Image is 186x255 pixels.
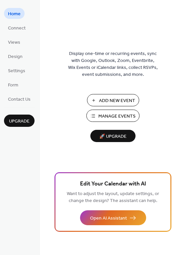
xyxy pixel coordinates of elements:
[8,68,25,75] span: Settings
[4,93,35,104] a: Contact Us
[80,210,146,225] button: Open AI Assistant
[67,189,159,205] span: Want to adjust the layout, update settings, or change the design? The assistant can help.
[8,39,20,46] span: Views
[4,51,27,62] a: Design
[4,36,24,47] a: Views
[80,179,146,189] span: Edit Your Calendar with AI
[68,50,158,78] span: Display one-time or recurring events, sync with Google, Outlook, Zoom, Eventbrite, Wix Events or ...
[90,130,136,142] button: 🚀 Upgrade
[4,115,35,127] button: Upgrade
[8,11,21,18] span: Home
[86,110,139,122] button: Manage Events
[87,94,139,106] button: Add New Event
[94,132,132,141] span: 🚀 Upgrade
[9,118,30,125] span: Upgrade
[99,97,135,104] span: Add New Event
[8,53,23,60] span: Design
[90,215,127,222] span: Open AI Assistant
[4,22,30,33] a: Connect
[8,82,18,89] span: Form
[8,25,26,32] span: Connect
[98,113,136,120] span: Manage Events
[8,96,31,103] span: Contact Us
[4,8,25,19] a: Home
[4,65,29,76] a: Settings
[4,79,22,90] a: Form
